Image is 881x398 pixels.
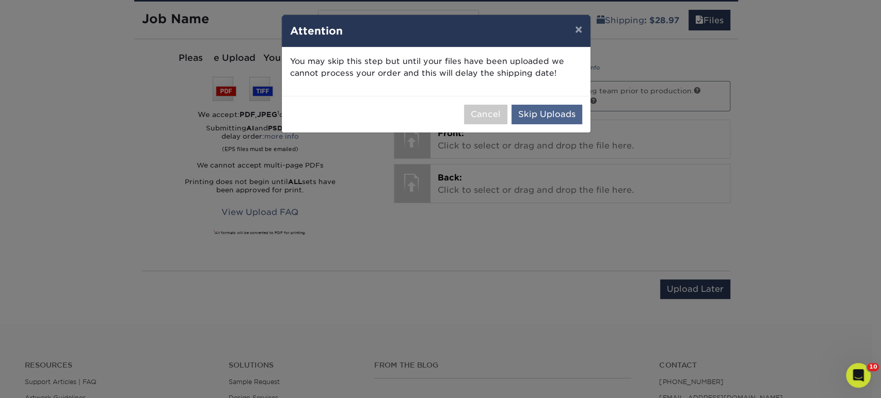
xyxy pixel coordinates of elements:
button: Skip Uploads [511,105,582,124]
h4: Attention [290,23,582,39]
span: 10 [867,363,879,371]
button: Cancel [464,105,507,124]
button: × [567,15,590,44]
iframe: Intercom live chat [846,363,871,388]
p: You may skip this step but until your files have been uploaded we cannot process your order and t... [290,56,582,79]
